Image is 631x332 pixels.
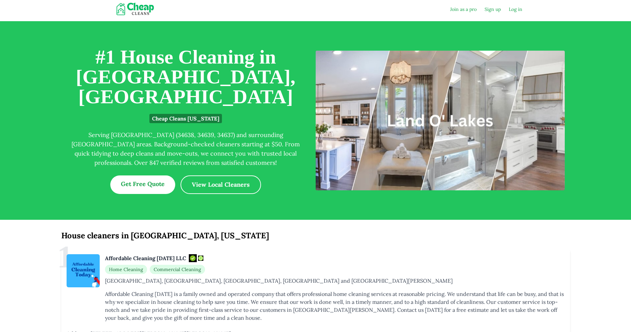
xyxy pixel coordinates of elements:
p: Serving [GEOGRAPHIC_DATA] (34638, 34639, 34637) and surrounding [GEOGRAPHIC_DATA] areas. Backgrou... [67,130,305,167]
img: Verified [189,254,197,262]
img: Home Icon [198,256,203,261]
a: View Local Cleaners [181,175,261,194]
video: Your browser does not support the video tag. [316,51,565,190]
a: Log in [509,6,522,13]
h1: #1 House Cleaning in [GEOGRAPHIC_DATA], [GEOGRAPHIC_DATA] [67,47,305,107]
a: Join as a pro [450,6,477,13]
div: 1 [57,241,73,273]
img: Affordable Cleaning Today LLC Logo [67,254,100,287]
p: Affordable Cleaning [DATE] is a family owned and operated company that offers professional home c... [105,290,565,322]
h2: House cleaners in [GEOGRAPHIC_DATA], [US_STATE] [61,230,570,241]
span: Home Cleaning [105,265,147,274]
p: [GEOGRAPHIC_DATA], [GEOGRAPHIC_DATA], [GEOGRAPHIC_DATA], [GEOGRAPHIC_DATA] and [GEOGRAPHIC_DATA][... [105,277,453,285]
img: Cheap Cleans Florida [109,3,164,16]
span: Commercial Cleaning [150,265,205,274]
h3: Affordable Cleaning [DATE] LLC [105,254,186,262]
a: Get Free Quote [110,175,175,194]
span: Cheap Cleans [US_STATE] [149,114,222,123]
a: Sign up [485,6,501,13]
